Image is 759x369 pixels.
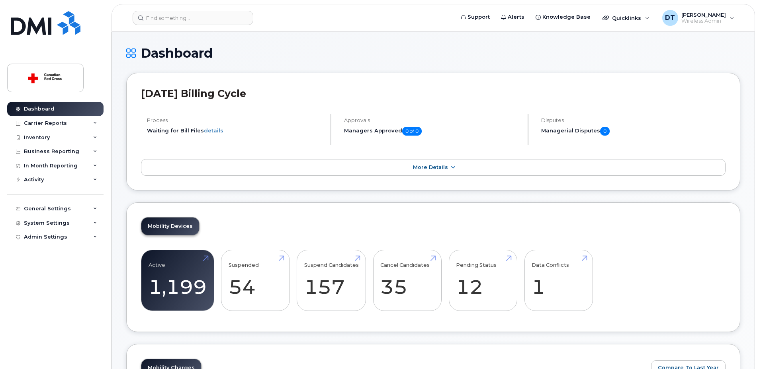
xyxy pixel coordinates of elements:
span: More Details [413,164,448,170]
li: Waiting for Bill Files [147,127,324,134]
a: details [204,127,223,134]
a: Suspended 54 [229,254,282,307]
a: Cancel Candidates 35 [380,254,434,307]
a: Active 1,199 [149,254,207,307]
h1: Dashboard [126,46,740,60]
a: Mobility Devices [141,218,199,235]
h5: Managers Approved [344,127,521,136]
h5: Managerial Disputes [541,127,726,136]
span: 0 of 0 [402,127,422,136]
h4: Disputes [541,117,726,123]
a: Data Conflicts 1 [532,254,585,307]
h4: Approvals [344,117,521,123]
h2: [DATE] Billing Cycle [141,87,726,99]
h4: Process [147,117,324,123]
a: Suspend Candidates 157 [304,254,359,307]
a: Pending Status 12 [456,254,510,307]
span: 0 [600,127,610,136]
